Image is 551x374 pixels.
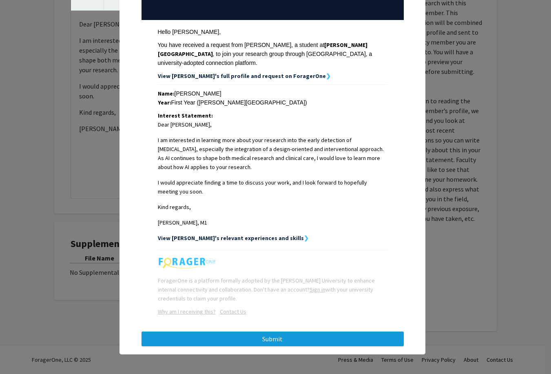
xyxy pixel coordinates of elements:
[158,203,191,211] span: Kind regards,
[158,27,387,36] div: Hello [PERSON_NAME],
[220,308,246,315] u: Contact Us
[142,332,404,346] button: Submit
[310,286,325,293] a: Sign in
[158,112,213,119] strong: Interest Statement:
[158,308,216,315] u: Why am I receiving this?
[158,219,207,226] span: [PERSON_NAME], M1
[158,308,216,315] a: Opens in a new tab
[158,99,171,106] strong: Year:
[158,72,326,80] strong: View [PERSON_NAME]'s full profile and request on ForagerOne
[158,120,387,129] p: Dear [PERSON_NAME],
[326,72,331,80] strong: ❯
[216,308,246,315] a: Opens in a new tab
[6,337,35,368] iframe: Chat
[158,40,387,67] div: You have received a request from [PERSON_NAME], a student at , to join your research group throug...
[158,89,387,98] div: [PERSON_NAME]
[158,98,387,107] div: First Year ([PERSON_NAME][GEOGRAPHIC_DATA])
[158,90,175,97] strong: Name:
[158,277,375,302] span: ForagerOne is a platform formally adopted by the [PERSON_NAME] University to enhance internal con...
[158,136,384,171] span: I am interested in learning more about your research into the early detection of [MEDICAL_DATA], ...
[158,234,304,242] strong: View [PERSON_NAME]'s relevant experiences and skills
[304,234,309,242] strong: ❯
[158,178,387,196] p: I would appreciate finding a time to discuss your work, and I look forward to hopefully meeting y...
